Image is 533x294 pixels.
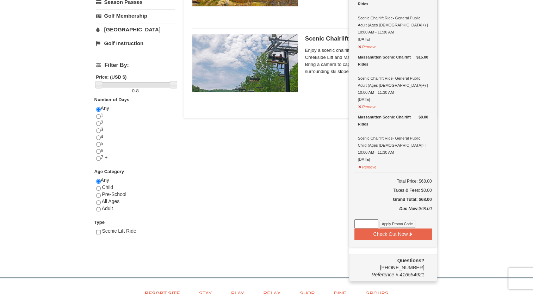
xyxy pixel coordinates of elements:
label: - [96,87,175,94]
strong: $15.00 [416,54,428,61]
strong: Number of Days [94,97,130,102]
a: Golf Instruction [96,37,175,50]
span: Child [102,184,113,190]
span: All Ages [102,198,120,204]
h6: Total Price: $68.00 [354,178,432,185]
strong: Age Category [94,169,124,174]
span: Enjoy a scenic chairlift ride up Massanutten’s signature Creekside Lift and Massanutten's NEW Pea... [305,47,428,75]
button: Remove [358,42,377,50]
span: 0 [132,88,135,93]
h5: Grand Total: $68.00 [354,196,432,203]
span: 416554921 [399,272,424,277]
span: Adult [102,206,113,211]
span: [PHONE_NUMBER] [354,257,424,270]
strong: Type [94,220,105,225]
div: Scenic Chairlift Ride- General Public Child (Ages [DEMOGRAPHIC_DATA]) | 10:00 AM - 11:30 AM [DATE] [358,114,428,163]
button: Check Out Now [354,228,432,240]
h5: Scenic Chairlift Ride | 1:00 PM - 2:30 PM [305,35,428,42]
a: Golf Membership [96,9,175,22]
button: Remove [358,102,377,110]
h4: Filter By: [96,62,175,68]
strong: $8.00 [419,114,428,121]
div: $68.00 [354,205,432,219]
strong: Due Now: [399,206,419,211]
div: Any 1 2 3 4 5 6 7 + [96,105,175,168]
button: Apply Promo Code [379,220,415,228]
div: Taxes & Fees: $0.00 [354,187,432,194]
span: Pre-School [102,191,126,197]
div: Scenic Chairlift Ride- General Public Adult (Ages [DEMOGRAPHIC_DATA]+) | 10:00 AM - 11:30 AM [DATE] [358,54,428,103]
span: 8 [136,88,138,93]
div: Massanutten Scenic Chairlift Rides [358,114,428,128]
a: [GEOGRAPHIC_DATA] [96,23,175,36]
strong: Price: (USD $) [96,74,127,80]
span: Reference # [371,272,398,277]
img: 24896431-9-664d1467.jpg [192,34,298,92]
button: Remove [358,162,377,171]
strong: Questions? [397,258,424,263]
div: Any [96,177,175,219]
span: Scenic Lift Ride [102,228,136,234]
div: Massanutten Scenic Chairlift Rides [358,54,428,68]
